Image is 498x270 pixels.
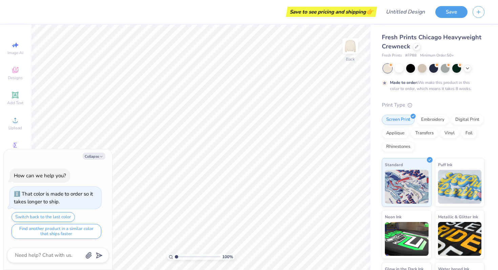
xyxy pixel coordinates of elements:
[382,115,415,125] div: Screen Print
[438,213,478,220] span: Metallic & Glitter Ink
[440,128,459,138] div: Vinyl
[7,100,23,106] span: Add Text
[405,53,417,59] span: # FP88
[12,224,101,239] button: Find another product in a similar color that ships faster
[438,170,482,204] img: Puff Ink
[222,254,233,260] span: 100 %
[451,115,484,125] div: Digital Print
[12,212,75,222] button: Switch back to the last color
[420,53,454,59] span: Minimum Order: 50 +
[461,128,477,138] div: Foil
[382,142,415,152] div: Rhinestones
[382,128,409,138] div: Applique
[385,170,429,204] img: Standard
[417,115,449,125] div: Embroidery
[390,80,418,85] strong: Made to order:
[438,161,452,168] span: Puff Ink
[390,80,473,92] div: We make this product in this color to order, which means it takes 8 weeks.
[382,53,402,59] span: Fresh Prints
[366,7,373,16] span: 👉
[14,190,93,205] div: That color is made to order so it takes longer to ship.
[344,39,357,53] img: Back
[8,125,22,131] span: Upload
[346,56,355,62] div: Back
[382,33,481,50] span: Fresh Prints Chicago Heavyweight Crewneck
[385,222,429,256] img: Neon Ink
[7,50,23,55] span: Image AI
[435,6,468,18] button: Save
[382,101,484,109] div: Print Type
[83,153,105,160] button: Collapse
[380,5,430,19] input: Untitled Design
[385,213,401,220] span: Neon Ink
[288,7,375,17] div: Save to see pricing and shipping
[8,75,23,81] span: Designs
[411,128,438,138] div: Transfers
[438,222,482,256] img: Metallic & Glitter Ink
[385,161,403,168] span: Standard
[14,172,66,179] div: How can we help you?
